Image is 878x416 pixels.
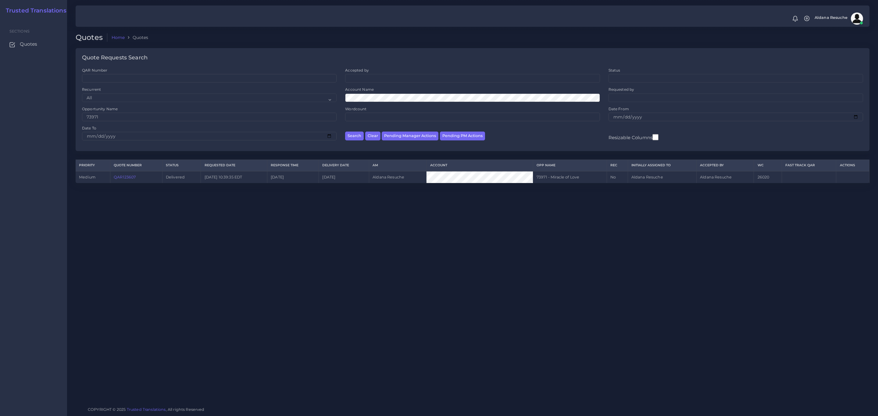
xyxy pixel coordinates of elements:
[754,160,782,171] th: WC
[836,160,869,171] th: Actions
[9,29,30,33] span: Sections
[851,12,863,25] img: avatar
[365,132,380,140] button: Clear
[79,175,95,179] span: medium
[609,106,629,111] label: Date From
[114,175,136,179] a: QAR123607
[82,68,107,73] label: QAR Number
[440,132,485,140] button: Pending PM Actions
[201,171,267,183] td: [DATE] 10:39:35 EDT
[267,171,319,183] td: [DATE]
[652,133,659,141] input: Resizable Columns
[112,34,125,41] a: Home
[782,160,836,171] th: Fast Track QAR
[110,160,162,171] th: Quote Number
[267,160,319,171] th: Response Time
[5,38,62,51] a: Quotes
[82,125,96,131] label: Date To
[696,160,754,171] th: Accepted by
[125,34,148,41] li: Quotes
[201,160,267,171] th: Requested Date
[88,406,205,413] span: COPYRIGHT © 2025
[609,87,634,92] label: Requested by
[533,160,607,171] th: Opp Name
[369,160,426,171] th: AM
[20,41,37,48] span: Quotes
[369,171,426,183] td: Aldana Resuche
[345,87,374,92] label: Account Name
[812,12,865,25] a: Aldana Resucheavatar
[166,406,205,413] span: , All rights Reserved
[319,171,369,183] td: [DATE]
[162,171,201,183] td: Delivered
[427,160,533,171] th: Account
[628,160,696,171] th: Initially Assigned to
[2,7,66,14] a: Trusted Translations
[533,171,607,183] td: 73971 - Miracle of Love
[696,171,754,183] td: Aldana Resuche
[382,132,438,140] button: Pending Manager Actions
[754,171,782,183] td: 26020
[609,133,659,141] label: Resizable Columns
[607,171,628,183] td: No
[609,68,620,73] label: Status
[76,160,110,171] th: Priority
[82,87,101,92] label: Recurrent
[82,55,148,61] h4: Quote Requests Search
[76,33,107,42] h2: Quotes
[607,160,628,171] th: REC
[345,106,366,111] label: Wordcount
[345,68,369,73] label: Accepted by
[319,160,369,171] th: Delivery Date
[628,171,696,183] td: Aldana Resuche
[162,160,201,171] th: Status
[82,106,118,111] label: Opportunity Name
[815,16,848,20] span: Aldana Resuche
[345,132,364,140] button: Search
[127,407,166,412] a: Trusted Translations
